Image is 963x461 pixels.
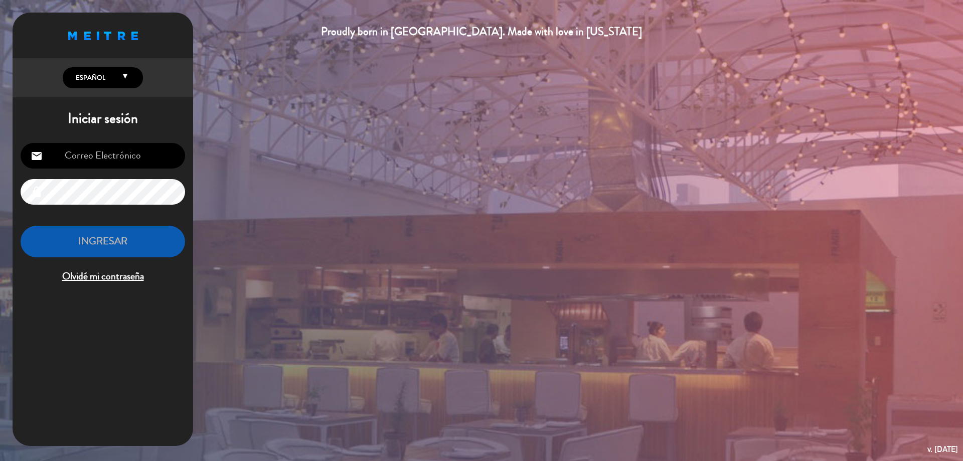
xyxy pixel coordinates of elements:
input: Correo Electrónico [21,143,185,169]
i: lock [31,186,43,198]
i: email [31,150,43,162]
button: INGRESAR [21,226,185,257]
span: Olvidé mi contraseña [21,268,185,285]
h1: Iniciar sesión [13,110,193,127]
span: Español [73,73,105,83]
div: v. [DATE] [927,442,958,456]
